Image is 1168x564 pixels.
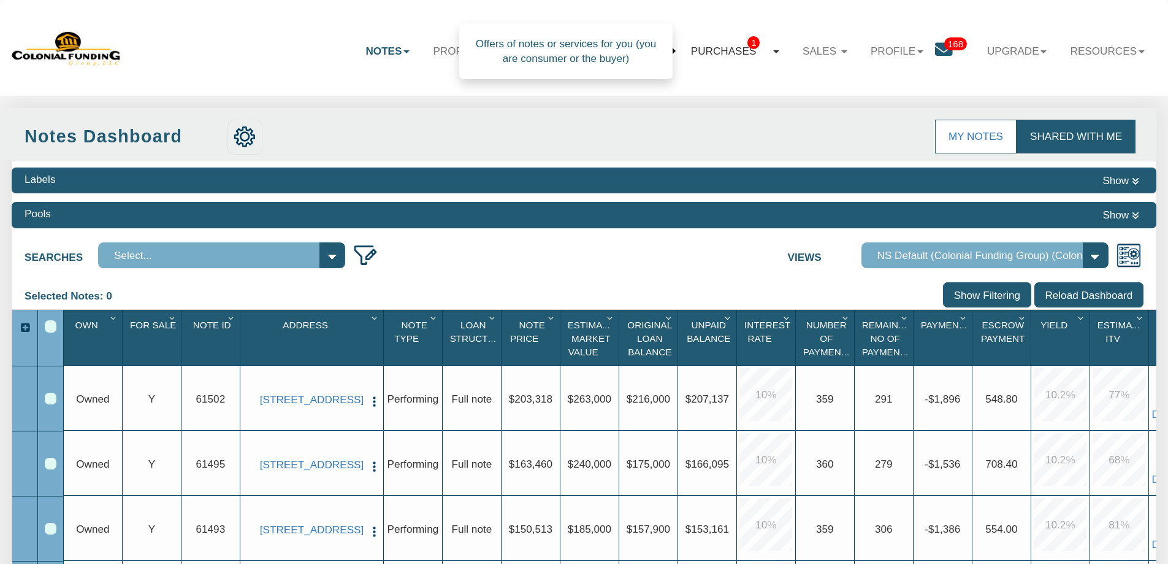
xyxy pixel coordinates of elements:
[1093,433,1145,486] div: 68.0
[486,310,500,325] div: Column Menu
[25,282,121,309] div: Selected Notes: 0
[1093,314,1148,361] div: Sort None
[859,33,935,69] a: Profile
[387,314,442,361] div: Note Type Sort None
[568,393,611,405] span: $263,000
[260,523,364,536] a: 712 Ave M, S. Houston, TX, 77587
[368,460,381,473] img: cell-menu.png
[12,30,121,67] img: 579666
[1034,433,1086,486] div: 10.2
[1034,314,1090,361] div: Sort None
[685,393,729,405] span: $207,137
[368,310,382,325] div: Column Menu
[622,314,678,361] div: Original Loan Balance Sort None
[509,393,552,405] span: $203,318
[130,320,176,330] span: For Sale
[45,458,56,469] div: Row 2, Row Selection Checkbox
[224,310,239,325] div: Column Menu
[603,310,617,325] div: Column Menu
[956,310,971,325] div: Column Menu
[685,458,729,470] span: $166,095
[799,314,854,361] div: Number Of Payments Sort None
[679,33,791,69] a: Purchases1
[862,320,915,357] span: Remaining No Of Payments
[1098,206,1143,223] button: Show
[925,523,960,535] span: -$1,386
[627,458,670,470] span: $175,000
[803,320,853,357] span: Number Of Payments
[450,320,508,344] span: Loan Structure
[45,393,56,404] div: Row 1, Row Selection Checkbox
[107,310,121,325] div: Column Menu
[687,320,730,344] span: Unpaid Balance
[788,242,861,265] label: Views
[12,320,37,335] div: Expand All
[283,320,328,330] span: Address
[126,314,181,361] div: For Sale Sort None
[25,206,51,221] div: Pools
[260,458,364,471] a: 7118 Heron, Houston, TX, 77087
[744,320,790,344] span: Interest Rate
[627,320,672,357] span: Original Loan Balance
[1059,33,1156,69] a: Resources
[681,314,736,361] div: Unpaid Balance Sort None
[791,33,859,69] a: Sales
[421,33,512,69] a: Properties
[568,320,620,357] span: Estimated Market Value
[1034,368,1086,421] div: 10.2
[76,393,109,405] span: Owned
[917,314,972,361] div: Payment(P&I) Sort None
[452,458,492,470] span: Full note
[25,242,98,265] label: Searches
[509,458,552,470] span: $163,460
[260,393,364,406] a: 2701 Huckleberry, Pasadena, TX, 77502
[446,314,501,361] div: Loan Structure Sort None
[627,523,670,535] span: $157,900
[799,314,854,361] div: Sort None
[196,393,226,405] span: 61502
[839,310,853,325] div: Column Menu
[368,523,381,538] button: Press to open the note menu
[985,458,1017,470] span: 708.40
[1133,310,1147,325] div: Column Menu
[985,393,1017,405] span: 548.80
[816,393,834,405] span: 359
[685,523,729,535] span: $153,161
[943,282,1031,308] input: Show Filtering
[196,458,226,470] span: 61495
[368,458,381,473] button: Press to open the note menu
[243,314,383,361] div: Address Sort None
[387,458,438,470] span: Performing
[148,458,155,470] span: Y
[563,314,619,361] div: Sort None
[975,314,1031,361] div: Escrow Payment Sort None
[368,393,381,408] button: Press to open the note menu
[353,242,378,268] img: edit_filter_icon.png
[622,314,678,361] div: Sort None
[925,393,960,405] span: -$1,896
[1093,498,1145,551] div: 81.0
[1098,172,1143,189] button: Show
[875,523,893,535] span: 306
[510,320,545,344] span: Note Price
[681,314,736,361] div: Sort None
[780,310,794,325] div: Column Menu
[1034,282,1143,308] input: Reload Dashboard
[505,314,560,361] div: Note Price Sort None
[1034,498,1086,551] div: 10.2
[196,523,226,535] span: 61493
[354,33,421,69] a: Notes
[387,523,438,535] span: Performing
[1116,242,1142,268] img: views.png
[45,523,56,535] div: Row 3, Row Selection Checkbox
[739,498,792,551] div: 10.0
[67,314,122,361] div: Own Sort None
[368,395,381,408] img: cell-menu.png
[740,314,795,361] div: Sort None
[875,393,893,405] span: 291
[166,310,180,325] div: Column Menu
[387,393,438,405] span: Performing
[446,314,501,361] div: Sort None
[387,314,442,361] div: Sort None
[67,314,122,361] div: Sort None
